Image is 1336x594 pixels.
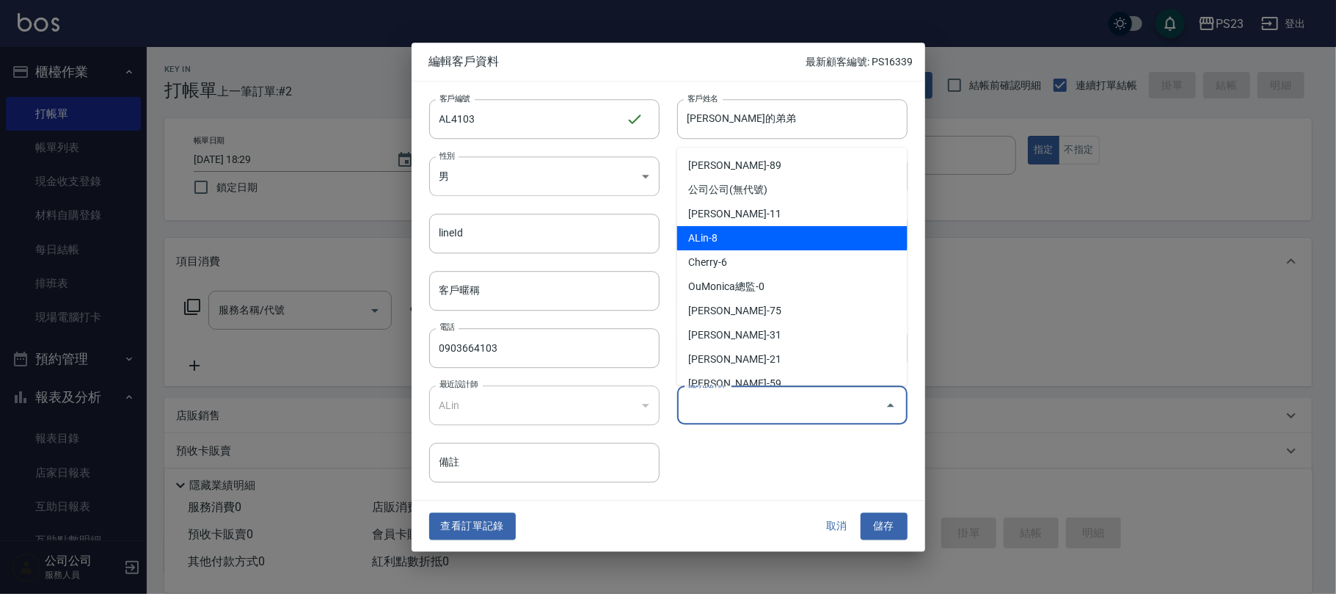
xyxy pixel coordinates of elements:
li: OuMonica總監-0 [677,275,908,299]
div: 男 [429,156,660,196]
div: ALin [429,385,660,425]
li: Cherry-6 [677,250,908,275]
label: 電話 [439,322,455,333]
button: Close [879,394,902,417]
span: 編輯客戶資料 [429,54,806,69]
button: 查看訂單記錄 [429,513,516,540]
button: 取消 [814,513,861,540]
li: [PERSON_NAME]-11 [677,202,908,226]
li: [PERSON_NAME]-75 [677,299,908,323]
label: 性別 [439,150,455,161]
p: 最新顧客編號: PS16339 [806,54,913,70]
label: 客戶姓名 [687,93,718,104]
label: 最近設計師 [439,379,478,390]
li: 公司公司(無代號) [677,178,908,202]
li: ALin-8 [677,226,908,250]
li: [PERSON_NAME]-59 [677,372,908,396]
label: 客戶編號 [439,93,470,104]
li: [PERSON_NAME]-31 [677,323,908,347]
li: [PERSON_NAME]-21 [677,347,908,372]
li: [PERSON_NAME]-89 [677,153,908,178]
button: 儲存 [861,513,908,540]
